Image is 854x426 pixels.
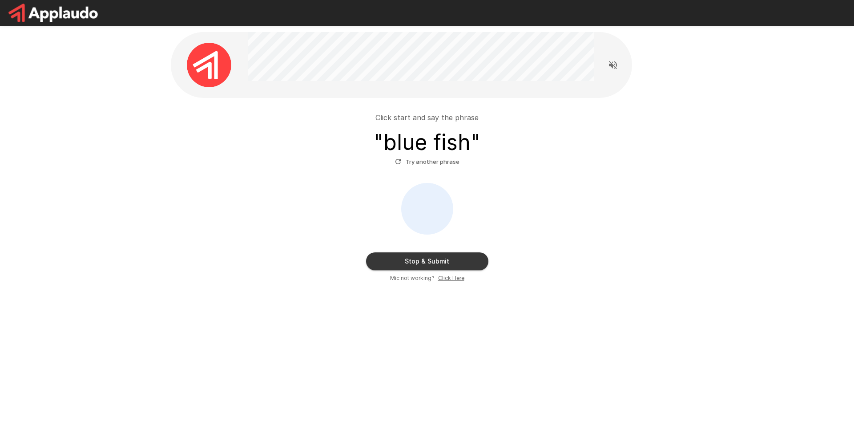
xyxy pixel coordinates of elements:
button: Read questions aloud [604,56,622,74]
u: Click Here [438,275,464,281]
img: applaudo_avatar.png [187,43,231,87]
p: Click start and say the phrase [375,112,479,123]
span: Mic not working? [390,274,435,283]
h3: " blue fish " [374,130,480,155]
button: Try another phrase [393,155,462,169]
button: Stop & Submit [366,252,488,270]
